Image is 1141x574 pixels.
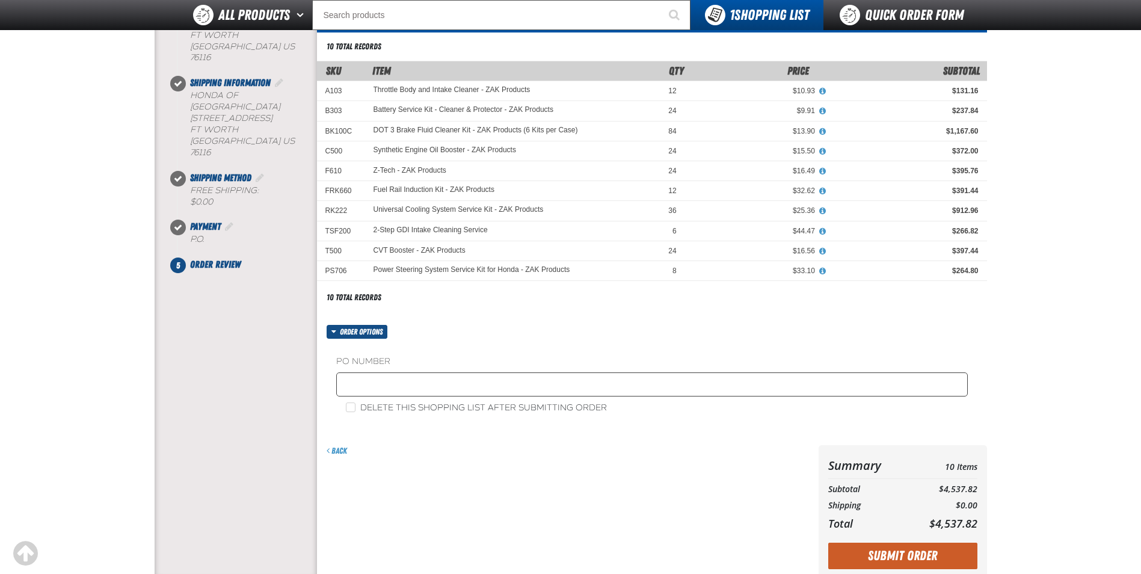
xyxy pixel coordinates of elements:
span: 6 [672,227,677,235]
span: $4,537.82 [929,516,977,531]
button: View All Prices for Z-Tech - ZAK Products [815,166,831,177]
span: Order options [340,325,387,339]
span: [GEOGRAPHIC_DATA] [190,136,280,146]
div: $395.76 [832,166,979,176]
button: Order options [327,325,388,339]
div: $32.62 [694,186,815,196]
a: Fuel Rail Induction Kit - ZAK Products [374,186,494,194]
span: Shopping List [730,7,809,23]
th: Total [828,514,906,533]
div: $16.49 [694,166,815,176]
strong: $0.00 [190,197,213,207]
span: Price [787,64,809,77]
div: $15.50 [694,146,815,156]
span: FT WORTH [190,30,238,40]
td: BK100C [317,121,365,141]
span: 5 [170,258,186,273]
button: View All Prices for Throttle Body and Intake Cleaner - ZAK Products [815,86,831,97]
button: View All Prices for DOT 3 Brake Fluid Cleaner Kit - ZAK Products (6 Kits per Case) [815,126,831,137]
span: 8 [672,267,677,275]
button: View All Prices for CVT Booster - ZAK Products [815,246,831,257]
div: $33.10 [694,266,815,276]
span: Honda of [GEOGRAPHIC_DATA] [190,90,280,112]
a: DOT 3 Brake Fluid Cleaner Kit - ZAK Products (6 Kits per Case) [374,126,578,135]
td: A103 [317,81,365,101]
div: $44.47 [694,226,815,236]
li: Shipping Information. Step 2 of 5. Completed [178,76,317,170]
span: Payment [190,221,221,232]
strong: 1 [730,7,734,23]
span: All Products [218,4,290,26]
a: Edit Shipping Method [254,172,266,184]
a: Edit Shipping Information [273,77,285,88]
div: $10.93 [694,86,815,96]
td: RK222 [317,201,365,221]
td: PS706 [317,261,365,280]
span: 36 [668,206,676,215]
a: Battery Service Kit - Cleaner & Protector - ZAK Products [374,106,553,114]
div: $131.16 [832,86,979,96]
td: $0.00 [906,498,977,514]
div: $264.80 [832,266,979,276]
td: $4,537.82 [906,481,977,498]
span: [STREET_ADDRESS] [190,113,272,123]
a: Z-Tech - ZAK Products [374,166,446,174]
div: 10 total records [327,41,381,52]
span: 12 [668,87,676,95]
div: $1,167.60 [832,126,979,136]
span: 84 [668,127,676,135]
label: Delete this shopping list after submitting order [346,403,607,414]
td: C500 [317,141,365,161]
button: View All Prices for Synthetic Engine Oil Booster - ZAK Products [815,146,831,157]
bdo: 76116 [190,52,211,63]
button: View All Prices for Universal Cooling System Service Kit - ZAK Products [815,206,831,217]
div: 10 total records [327,292,381,303]
span: FT WORTH [190,125,238,135]
th: Shipping [828,498,906,514]
a: Power Steering System Service Kit for Honda - ZAK Products [374,266,570,274]
div: $266.82 [832,226,979,236]
div: $9.91 [694,106,815,116]
span: Shipping Information [190,77,271,88]
span: 12 [668,187,676,195]
a: SKU [326,64,341,77]
li: Shipping Method. Step 3 of 5. Completed [178,171,317,220]
td: 10 Items [906,455,977,476]
span: 24 [668,167,676,175]
a: Edit Payment [223,221,235,232]
button: View All Prices for Battery Service Kit - Cleaner & Protector - ZAK Products [815,106,831,117]
span: US [283,136,295,146]
a: Back [327,446,347,455]
th: Subtotal [828,481,906,498]
span: Order Review [190,259,241,270]
td: T500 [317,241,365,261]
th: Summary [828,455,906,476]
a: Throttle Body and Intake Cleaner - ZAK Products [374,86,531,94]
span: [GEOGRAPHIC_DATA] [190,42,280,52]
bdo: 76116 [190,147,211,158]
div: $372.00 [832,146,979,156]
li: Payment. Step 4 of 5. Completed [178,220,317,258]
div: P.O. [190,234,317,245]
span: Item [372,64,391,77]
div: $25.36 [694,206,815,215]
a: Synthetic Engine Oil Booster - ZAK Products [374,146,516,155]
a: Universal Cooling System Service Kit - ZAK Products [374,206,544,214]
td: FRK660 [317,181,365,201]
div: $16.56 [694,246,815,256]
span: Shipping Method [190,172,251,184]
button: View All Prices for Fuel Rail Induction Kit - ZAK Products [815,186,831,197]
input: Delete this shopping list after submitting order [346,403,355,412]
span: 24 [668,147,676,155]
span: US [283,42,295,52]
div: $397.44 [832,246,979,256]
td: TSF200 [317,221,365,241]
td: F610 [317,161,365,181]
label: PO Number [336,356,968,368]
div: $391.44 [832,186,979,196]
td: B303 [317,101,365,121]
span: Qty [669,64,684,77]
span: 24 [668,106,676,115]
button: Submit Order [828,543,977,569]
